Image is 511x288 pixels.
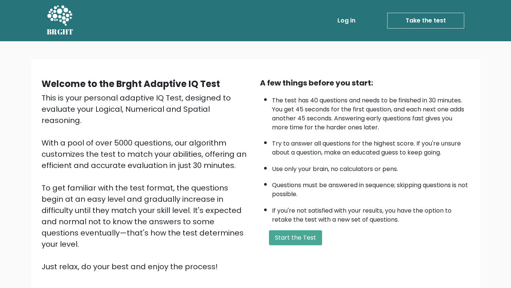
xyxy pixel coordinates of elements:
[42,78,220,90] b: Welcome to the Brght Adaptive IQ Test
[272,202,469,224] li: If you're not satisfied with your results, you have the option to retake the test with a new set ...
[272,92,469,132] li: The test has 40 questions and needs to be finished in 30 minutes. You get 45 seconds for the firs...
[387,13,464,28] a: Take the test
[47,3,74,38] a: BRGHT
[272,135,469,157] li: Try to answer all questions for the highest score. If you're unsure about a question, make an edu...
[272,177,469,199] li: Questions must be answered in sequence; skipping questions is not possible.
[260,77,469,88] div: A few things before you start:
[42,92,251,272] div: This is your personal adaptive IQ Test, designed to evaluate your Logical, Numerical and Spatial ...
[334,13,358,28] a: Log in
[47,27,74,36] h5: BRGHT
[272,161,469,174] li: Use only your brain, no calculators or pens.
[269,230,322,245] button: Start the Test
